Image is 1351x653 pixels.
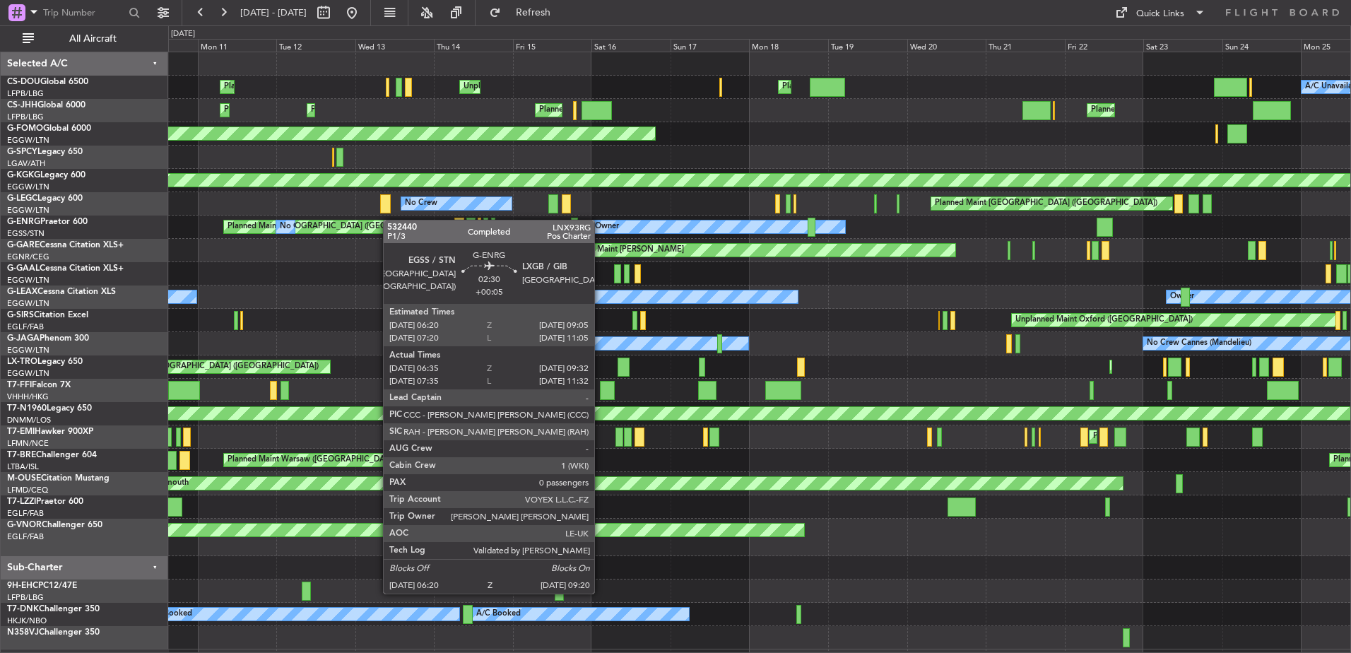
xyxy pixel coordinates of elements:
[7,264,40,273] span: G-GAAL
[276,39,355,52] div: Tue 12
[556,240,684,261] div: Unplanned Maint [PERSON_NAME]
[1091,100,1314,121] div: Planned Maint [GEOGRAPHIC_DATA] ([GEOGRAPHIC_DATA])
[405,193,437,214] div: No Crew
[240,6,307,19] span: [DATE] - [DATE]
[228,449,398,471] div: Planned Maint Warsaw ([GEOGRAPHIC_DATA])
[7,241,40,249] span: G-GARE
[7,451,97,459] a: T7-BREChallenger 604
[228,216,450,237] div: Planned Maint [GEOGRAPHIC_DATA] ([GEOGRAPHIC_DATA])
[7,148,83,156] a: G-SPCYLegacy 650
[397,310,620,331] div: Planned Maint [GEOGRAPHIC_DATA] ([GEOGRAPHIC_DATA])
[7,628,39,637] span: N358VJ
[7,194,37,203] span: G-LEGC
[464,76,696,98] div: Unplanned Maint [GEOGRAPHIC_DATA] ([GEOGRAPHIC_DATA])
[7,288,116,296] a: G-LEAXCessna Citation XLS
[171,28,195,40] div: [DATE]
[671,39,750,52] div: Sun 17
[37,34,149,44] span: All Aircraft
[7,228,45,239] a: EGSS/STN
[7,78,40,86] span: CS-DOU
[1136,7,1184,21] div: Quick Links
[7,358,83,366] a: LX-TROLegacy 650
[1108,1,1213,24] button: Quick Links
[7,485,48,495] a: LFMD/CEQ
[7,521,42,529] span: G-VNOR
[7,521,102,529] a: G-VNORChallenger 650
[7,474,41,483] span: M-OUSE
[7,438,49,449] a: LFMN/NCE
[507,333,531,354] div: Owner
[7,451,36,459] span: T7-BRE
[7,428,35,436] span: T7-EMI
[907,39,986,52] div: Wed 20
[7,616,47,626] a: HKJK/NBO
[7,311,34,319] span: G-SIRS
[539,100,762,121] div: Planned Maint [GEOGRAPHIC_DATA] ([GEOGRAPHIC_DATA])
[1143,39,1222,52] div: Sat 23
[7,531,44,542] a: EGLF/FAB
[935,193,1157,214] div: Planned Maint [GEOGRAPHIC_DATA] ([GEOGRAPHIC_DATA])
[86,356,319,377] div: Unplanned Maint [GEOGRAPHIC_DATA] ([GEOGRAPHIC_DATA])
[7,252,49,262] a: EGNR/CEG
[595,216,619,237] div: Owner
[7,334,89,343] a: G-JAGAPhenom 300
[7,158,45,169] a: LGAV/ATH
[7,101,37,110] span: CS-JHH
[7,288,37,296] span: G-LEAX
[7,171,85,180] a: G-KGKGLegacy 600
[1015,310,1193,331] div: Unplanned Maint Oxford ([GEOGRAPHIC_DATA])
[483,1,567,24] button: Refresh
[7,392,49,402] a: VHHH/HKG
[437,286,461,307] div: Owner
[280,216,312,237] div: No Crew
[7,148,37,156] span: G-SPCY
[828,39,907,52] div: Tue 19
[471,263,522,284] div: Planned Maint
[7,345,49,355] a: EGGW/LTN
[782,76,1005,98] div: Planned Maint [GEOGRAPHIC_DATA] ([GEOGRAPHIC_DATA])
[7,78,88,86] a: CS-DOUGlobal 6500
[7,205,49,216] a: EGGW/LTN
[7,628,100,637] a: N358VJChallenger 350
[7,582,77,590] a: 9H-EHCPC12/47E
[7,605,39,613] span: T7-DNK
[434,39,513,52] div: Thu 14
[7,582,38,590] span: 9H-EHC
[7,124,91,133] a: G-FOMOGlobal 6000
[7,381,32,389] span: T7-FFI
[7,461,39,472] a: LTBA/ISL
[148,604,192,625] div: A/C Booked
[7,592,44,603] a: LFPB/LBG
[7,275,49,286] a: EGGW/LTN
[16,28,153,50] button: All Aircraft
[43,2,124,23] input: Trip Number
[749,39,828,52] div: Mon 18
[7,298,49,309] a: EGGW/LTN
[591,39,671,52] div: Sat 16
[224,100,447,121] div: Planned Maint [GEOGRAPHIC_DATA] ([GEOGRAPHIC_DATA])
[7,358,37,366] span: LX-TRO
[7,322,44,332] a: EGLF/FAB
[7,88,44,99] a: LFPB/LBG
[1170,286,1194,307] div: Owner
[7,218,40,226] span: G-ENRG
[1065,39,1144,52] div: Fri 22
[7,605,100,613] a: T7-DNKChallenger 350
[7,404,92,413] a: T7-N1960Legacy 650
[476,604,521,625] div: A/C Booked
[504,8,563,18] span: Refresh
[311,100,533,121] div: Planned Maint [GEOGRAPHIC_DATA] ([GEOGRAPHIC_DATA])
[7,311,88,319] a: G-SIRSCitation Excel
[7,368,49,379] a: EGGW/LTN
[7,334,40,343] span: G-JAGA
[7,182,49,192] a: EGGW/LTN
[224,76,447,98] div: Planned Maint [GEOGRAPHIC_DATA] ([GEOGRAPHIC_DATA])
[7,135,49,146] a: EGGW/LTN
[7,218,88,226] a: G-ENRGPraetor 600
[7,404,47,413] span: T7-N1960
[7,264,124,273] a: G-GAALCessna Citation XLS+
[7,112,44,122] a: LFPB/LBG
[986,39,1065,52] div: Thu 21
[7,498,36,506] span: T7-LZZI
[7,428,93,436] a: T7-EMIHawker 900XP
